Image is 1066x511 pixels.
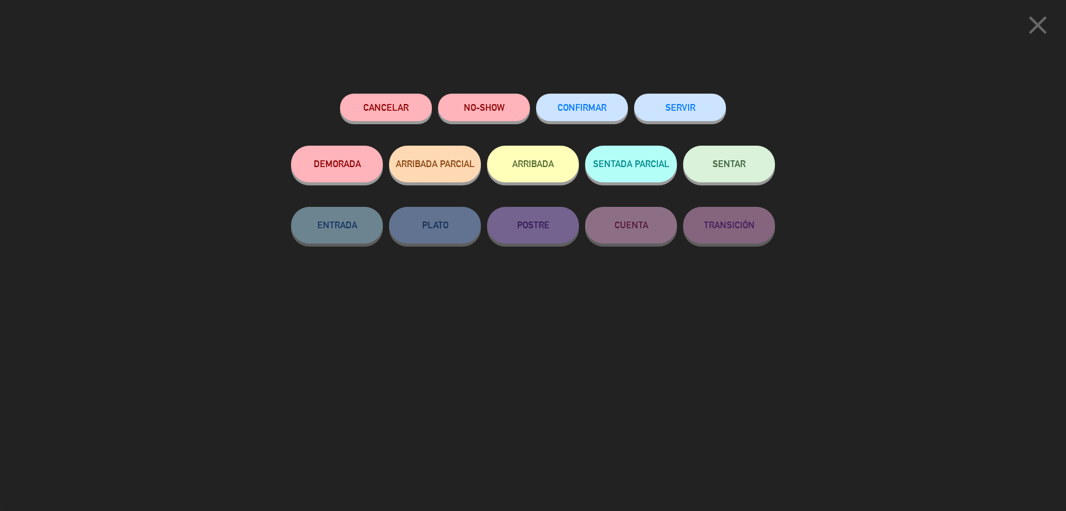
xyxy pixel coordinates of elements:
[683,146,775,182] button: SENTAR
[291,207,383,244] button: ENTRADA
[396,159,475,169] span: ARRIBADA PARCIAL
[291,146,383,182] button: DEMORADA
[585,207,677,244] button: CUENTA
[438,94,530,121] button: NO-SHOW
[536,94,628,121] button: CONFIRMAR
[713,159,746,169] span: SENTAR
[1023,10,1053,40] i: close
[683,207,775,244] button: TRANSICIÓN
[340,94,432,121] button: Cancelar
[389,146,481,182] button: ARRIBADA PARCIAL
[585,146,677,182] button: SENTADA PARCIAL
[389,207,481,244] button: PLATO
[487,146,579,182] button: ARRIBADA
[1019,9,1057,45] button: close
[558,102,607,113] span: CONFIRMAR
[634,94,726,121] button: SERVIR
[487,207,579,244] button: POSTRE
